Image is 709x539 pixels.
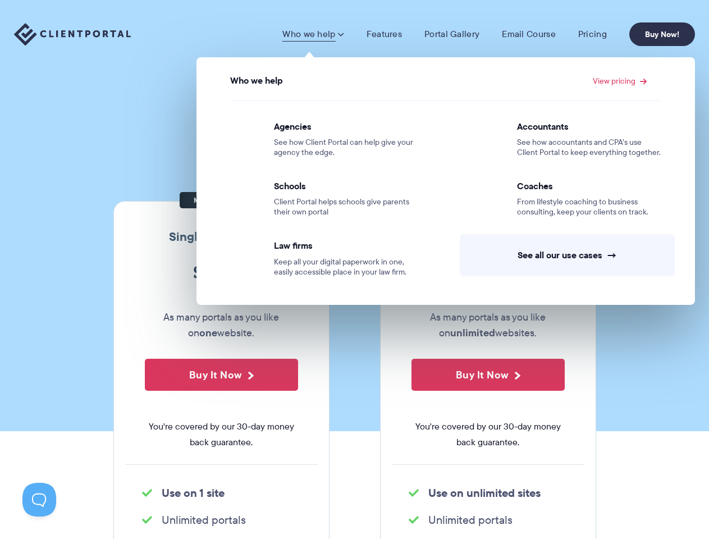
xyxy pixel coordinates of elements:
span: Keep all your digital paperwork in one, easily accessible place in your law firm. [274,257,418,277]
strong: Use on 1 site [162,485,225,501]
span: Coaches [517,180,661,191]
li: Unlimited portals [142,512,301,528]
span: Who we help [230,76,283,86]
strong: unlimited [450,325,495,340]
span: Client Portal helps schools give parents their own portal [274,197,418,217]
p: As many portals as you like on website. [145,309,298,341]
span: Accountants [517,121,661,132]
p: As many portals as you like on websites. [411,309,565,341]
h3: Single site license [125,230,318,244]
span: Schools [274,180,418,191]
a: Email Course [502,29,556,40]
li: Unlimited portals [409,512,568,528]
strong: one [199,325,217,340]
strong: Use on unlimited sites [428,485,541,501]
ul: Who we help [196,57,695,305]
span: Law firms [274,240,418,251]
span: 49 [411,255,565,307]
a: Portal Gallery [424,29,479,40]
span: Agencies [274,121,418,132]
a: See all our use cases [460,234,675,276]
button: Buy It Now [145,359,298,391]
span: See how Client Portal can help give your agency the edge. [274,138,418,158]
span: 25 [145,255,298,307]
iframe: Toggle Customer Support [22,483,56,517]
a: Buy Now! [629,22,695,46]
a: Features [367,29,402,40]
span: → [607,249,617,261]
a: Pricing [578,29,607,40]
span: See how accountants and CPA’s use Client Portal to keep everything together. [517,138,661,158]
button: Buy It Now [411,359,565,391]
a: Who we help [282,29,344,40]
span: You're covered by our 30-day money back guarantee. [411,419,565,450]
p: Pricing shouldn't be complicated. Straightforward plans, no hidden fees. [186,131,523,147]
ul: View pricing [203,90,689,289]
span: From lifestyle coaching to business consulting, keep your clients on track. [517,197,661,217]
span: You're covered by our 30-day money back guarantee. [145,419,298,450]
a: View pricing [593,77,647,85]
